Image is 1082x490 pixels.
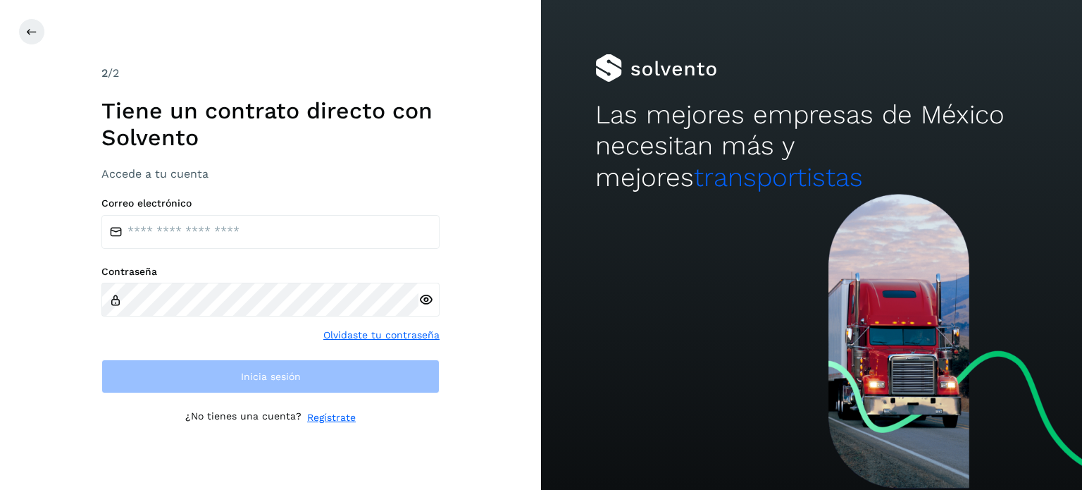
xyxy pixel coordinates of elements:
h2: Las mejores empresas de México necesitan más y mejores [595,99,1028,193]
button: Inicia sesión [101,360,440,393]
span: transportistas [694,162,863,192]
a: Regístrate [307,410,356,425]
label: Correo electrónico [101,197,440,209]
h1: Tiene un contrato directo con Solvento [101,97,440,152]
p: ¿No tienes una cuenta? [185,410,301,425]
label: Contraseña [101,266,440,278]
div: /2 [101,65,440,82]
h3: Accede a tu cuenta [101,167,440,180]
span: 2 [101,66,108,80]
a: Olvidaste tu contraseña [323,328,440,343]
span: Inicia sesión [241,372,301,381]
